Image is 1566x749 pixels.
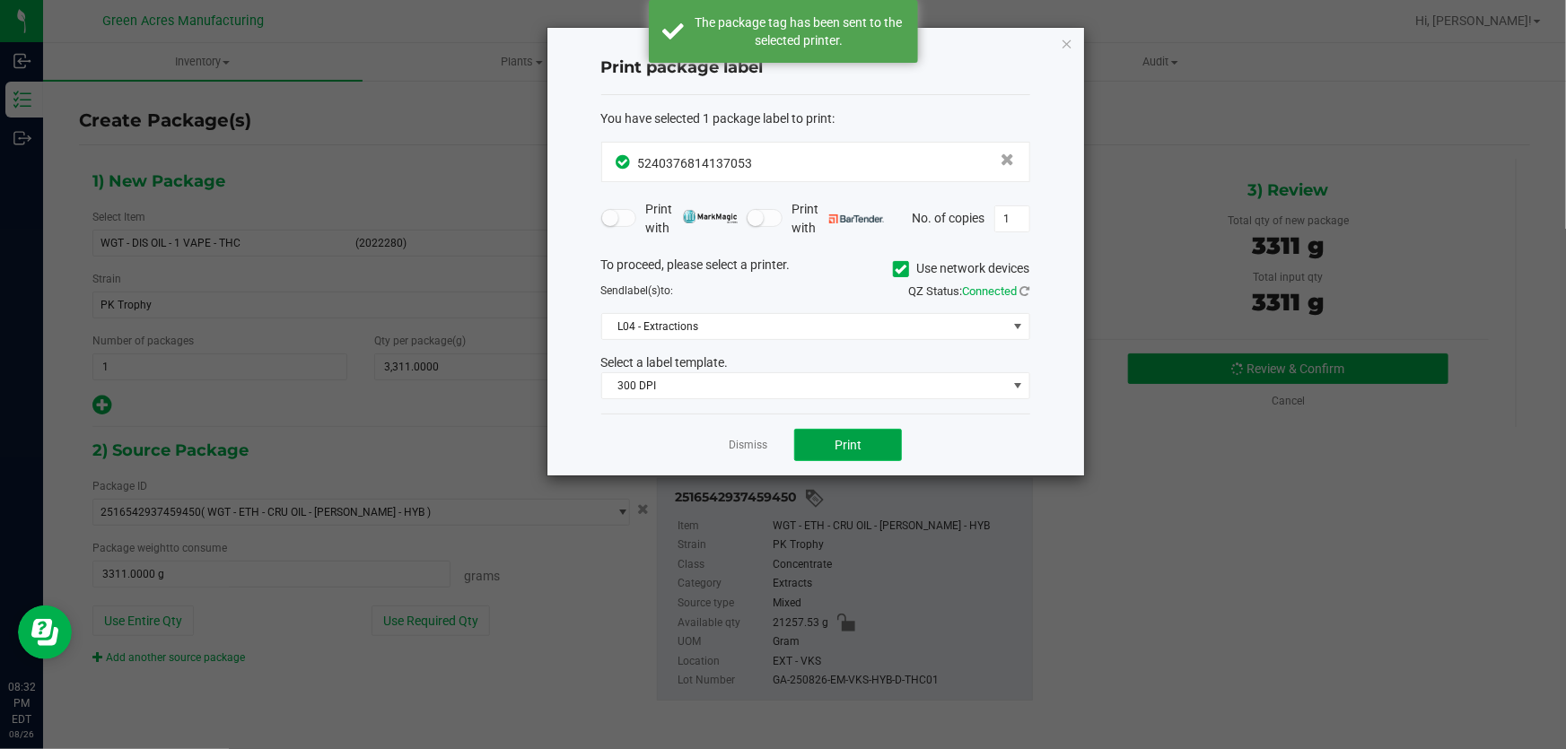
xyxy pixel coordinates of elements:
[588,256,1044,283] div: To proceed, please select a printer.
[601,57,1030,80] h4: Print package label
[602,314,1007,339] span: L04 - Extractions
[913,210,985,224] span: No. of copies
[601,284,674,297] span: Send to:
[588,353,1044,372] div: Select a label template.
[626,284,661,297] span: label(s)
[729,438,767,453] a: Dismiss
[645,200,738,238] span: Print with
[835,438,862,452] span: Print
[694,13,905,49] div: The package tag has been sent to the selected printer.
[893,259,1030,278] label: Use network devices
[792,200,884,238] span: Print with
[617,152,634,171] span: In Sync
[602,373,1007,398] span: 300 DPI
[601,109,1030,128] div: :
[683,210,738,223] img: mark_magic_cybra.png
[963,284,1018,298] span: Connected
[829,214,884,223] img: bartender.png
[18,605,72,659] iframe: Resource center
[638,156,753,170] span: 5240376814137053
[601,111,833,126] span: You have selected 1 package label to print
[794,429,902,461] button: Print
[909,284,1030,298] span: QZ Status:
